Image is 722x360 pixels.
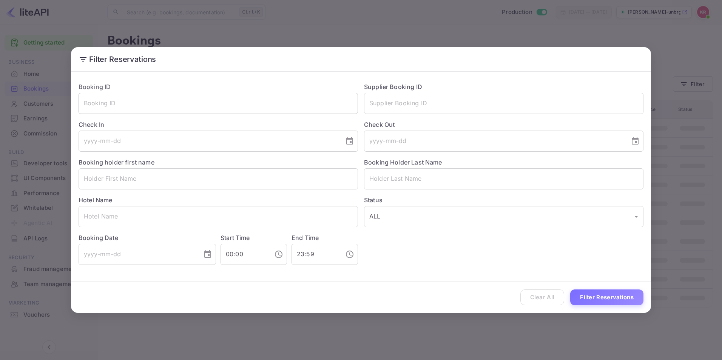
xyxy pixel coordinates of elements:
label: Check Out [364,120,643,129]
button: Choose time, selected time is 11:59 PM [342,247,357,262]
label: Booking ID [79,83,111,91]
input: yyyy-mm-dd [79,131,339,152]
label: Supplier Booking ID [364,83,422,91]
label: Hotel Name [79,196,113,204]
input: Supplier Booking ID [364,93,643,114]
label: Booking Holder Last Name [364,158,442,166]
input: yyyy-mm-dd [364,131,625,152]
h2: Filter Reservations [71,47,651,71]
input: Booking ID [79,93,358,114]
input: hh:mm [292,244,339,265]
button: Choose date [342,134,357,149]
div: ALL [364,206,643,227]
input: Holder First Name [79,168,358,189]
label: Booking holder first name [79,158,154,166]
button: Choose time, selected time is 12:00 AM [271,247,286,262]
label: Check In [79,120,358,129]
button: Choose date [200,247,215,262]
label: Start Time [221,234,250,242]
input: Holder Last Name [364,168,643,189]
input: yyyy-mm-dd [79,244,197,265]
button: Choose date [628,134,643,149]
label: Status [364,195,643,205]
input: hh:mm [221,244,268,265]
label: End Time [292,234,319,242]
input: Hotel Name [79,206,358,227]
label: Booking Date [79,233,216,242]
button: Filter Reservations [570,289,643,306]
